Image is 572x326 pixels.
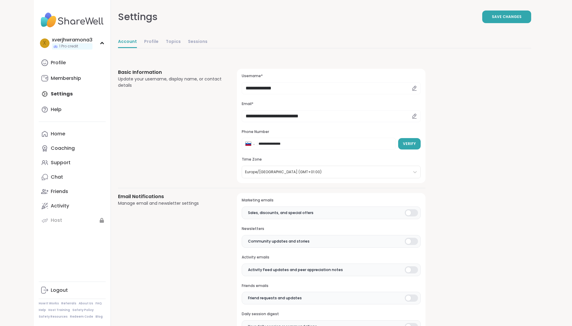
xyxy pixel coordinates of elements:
div: Profile [51,59,66,66]
div: Chat [51,174,63,180]
a: Profile [144,36,159,48]
div: Support [51,159,71,166]
h3: Daily session digest [242,312,420,317]
h3: Time Zone [242,157,420,162]
h3: Email Notifications [118,193,223,200]
a: Help [39,102,106,117]
div: Update your username, display name, or contact details [118,76,223,89]
h3: Basic Information [118,69,223,76]
span: 1 Pro credit [59,44,78,49]
h3: Phone Number [242,129,420,134]
a: Redeem Code [70,315,93,319]
a: Topics [166,36,181,48]
div: Coaching [51,145,75,152]
h3: Marketing emails [242,198,420,203]
div: Membership [51,75,81,82]
a: Home [39,127,106,141]
a: Blog [95,315,103,319]
span: Activity Feed updates and peer appreciation notes [248,267,343,273]
a: How It Works [39,301,59,306]
a: FAQ [95,301,102,306]
a: Help [39,308,46,312]
span: Friend requests and updates [248,295,302,301]
div: Host [51,217,62,224]
a: Logout [39,283,106,297]
div: Settings [118,10,158,24]
div: Help [51,106,62,113]
a: Referrals [61,301,76,306]
span: x [43,39,46,47]
div: Home [51,131,65,137]
a: Coaching [39,141,106,155]
h3: Activity emails [242,255,420,260]
button: Save Changes [482,11,531,23]
a: Profile [39,56,106,70]
a: Chat [39,170,106,184]
a: Sessions [188,36,207,48]
span: Sales, discounts, and special offers [248,210,313,216]
a: Activity [39,199,106,213]
h3: Email* [242,101,420,107]
div: Manage email and newsletter settings [118,200,223,207]
img: ShareWell Nav Logo [39,10,106,31]
a: Safety Policy [72,308,94,312]
div: Friends [51,188,68,195]
a: About Us [79,301,93,306]
a: Host Training [48,308,70,312]
span: Save Changes [492,14,522,20]
span: Verify [403,141,416,146]
a: Support [39,155,106,170]
span: Community updates and stories [248,239,310,244]
div: Logout [51,287,68,294]
h3: Friends emails [242,283,420,288]
div: Activity [51,203,69,209]
a: Safety Resources [39,315,68,319]
a: Account [118,36,137,48]
a: Friends [39,184,106,199]
button: Verify [398,138,421,149]
a: Membership [39,71,106,86]
div: xverjhwramona3 [52,37,92,43]
h3: Username* [242,74,420,79]
h3: Newsletters [242,226,420,231]
a: Host [39,213,106,228]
